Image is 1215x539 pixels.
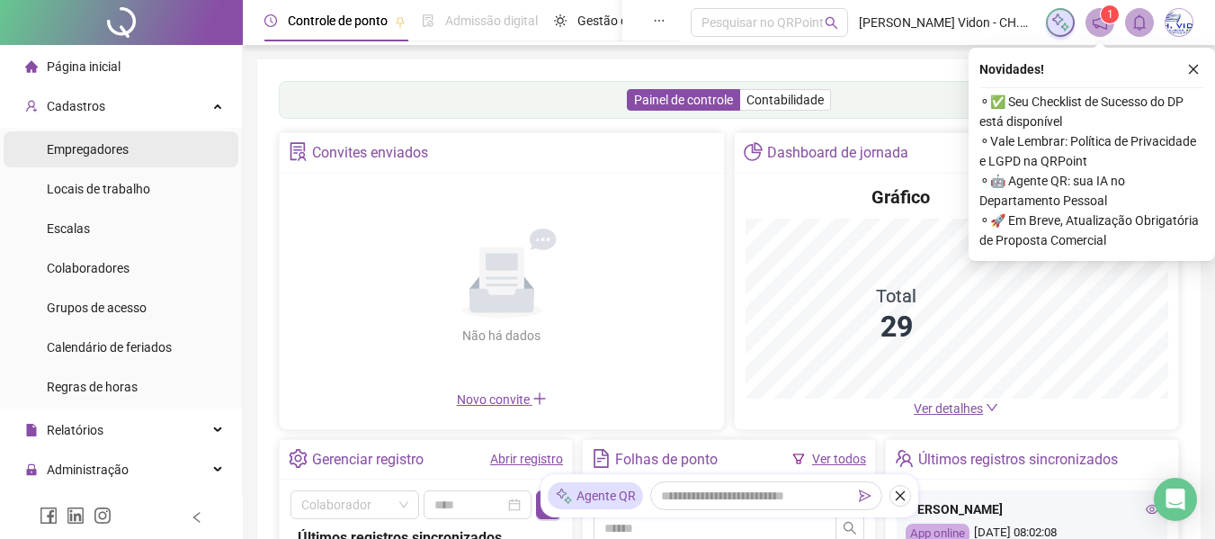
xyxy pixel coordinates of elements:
[288,13,388,28] span: Controle de ponto
[914,401,983,416] span: Ver detalhes
[1092,14,1108,31] span: notification
[422,14,434,27] span: file-done
[47,142,129,157] span: Empregadores
[1101,5,1119,23] sup: 1
[894,490,907,502] span: close
[419,326,585,346] div: Não há dados
[1050,13,1070,32] img: sparkle-icon.fc2bf0ac1784a2077858766a79e2daf3.svg
[979,131,1204,171] span: ⚬ Vale Lembrar: Política de Privacidade e LGPD na QRPoint
[312,138,428,168] div: Convites enviados
[906,499,1158,519] div: [PERSON_NAME]
[746,93,824,107] span: Contabilidade
[40,507,58,525] span: facebook
[653,14,666,27] span: ellipsis
[812,452,866,466] a: Ver todos
[457,392,547,407] span: Novo convite
[986,401,998,414] span: down
[979,211,1204,250] span: ⚬ 🚀 Em Breve, Atualização Obrigatória de Proposta Comercial
[859,13,1035,32] span: [PERSON_NAME] Vidon - CH.VIDON ESP, SERV. E EQUIP. FERROVIÁRIO
[47,301,147,315] span: Grupos de acesso
[979,59,1044,79] span: Novidades !
[792,453,805,465] span: filter
[859,490,871,502] span: send
[47,463,129,477] span: Administração
[615,445,718,475] div: Folhas de ponto
[47,261,130,275] span: Colaboradores
[67,507,85,525] span: linkedin
[312,445,424,475] div: Gerenciar registro
[47,99,105,113] span: Cadastros
[445,13,538,28] span: Admissão digital
[264,14,277,27] span: clock-circle
[634,93,733,107] span: Painel de controle
[25,60,38,73] span: home
[532,391,547,406] span: plus
[1187,63,1200,76] span: close
[289,142,308,161] span: solution
[895,449,914,468] span: team
[548,482,643,509] div: Agente QR
[25,463,38,476] span: lock
[555,487,573,506] img: sparkle-icon.fc2bf0ac1784a2077858766a79e2daf3.svg
[825,16,838,30] span: search
[592,449,611,468] span: file-text
[1166,9,1193,36] img: 30584
[744,142,763,161] span: pie-chart
[47,59,121,74] span: Página inicial
[979,92,1204,131] span: ⚬ ✅ Seu Checklist de Sucesso do DP está disponível
[1131,14,1148,31] span: bell
[191,511,203,524] span: left
[94,507,112,525] span: instagram
[979,171,1204,211] span: ⚬ 🤖 Agente QR: sua IA no Departamento Pessoal
[47,340,172,355] span: Calendário de feriados
[767,138,908,168] div: Dashboard de jornada
[554,14,567,27] span: sun
[47,182,150,196] span: Locais de trabalho
[289,449,308,468] span: setting
[25,100,38,112] span: user-add
[395,16,406,27] span: pushpin
[47,423,103,437] span: Relatórios
[577,13,668,28] span: Gestão de férias
[871,184,930,210] h4: Gráfico
[25,424,38,436] span: file
[914,401,998,416] a: Ver detalhes down
[490,452,563,466] a: Abrir registro
[1107,8,1113,21] span: 1
[47,380,138,394] span: Regras de horas
[47,221,90,236] span: Escalas
[1154,478,1197,521] div: Open Intercom Messenger
[1146,503,1158,516] span: eye
[918,445,1118,475] div: Últimos registros sincronizados
[843,521,857,535] span: search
